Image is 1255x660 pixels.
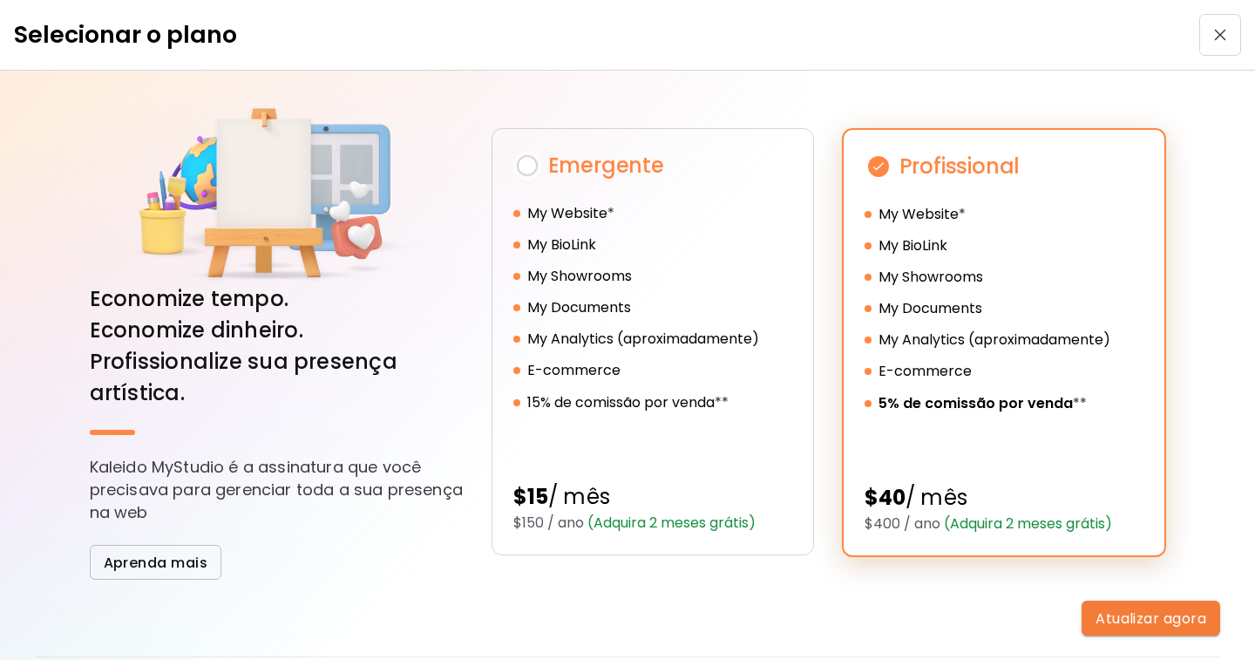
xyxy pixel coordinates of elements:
[527,392,715,413] h5: 15% de comissão por venda
[527,235,596,255] h5: My BioLink
[865,514,1143,534] h5: $400 / ano
[878,267,983,288] h5: My Showrooms
[865,483,906,512] strong: $40
[527,203,607,224] h5: My Website
[14,17,237,52] h3: Selecionar o plano
[878,393,1073,414] h5: 5% de comissão por venda
[90,545,222,580] button: Aprenda mais
[527,329,759,350] h5: My Analytics (aproximadamente)
[878,204,959,225] h5: My Website
[513,513,792,534] h5: $150 / ano
[878,298,982,319] h5: My Documents
[878,235,947,256] h5: My BioLink
[513,152,541,180] img: check
[584,513,756,533] span: (Adquira 2 meses grátis)
[126,105,426,283] img: art
[878,361,972,382] h5: E-commerce
[527,266,632,287] h5: My Showrooms
[1199,14,1241,56] button: closeIcon
[513,481,792,513] h4: / mês
[527,297,631,318] h5: My Documents
[865,482,1143,514] h4: / mês
[527,360,621,381] h5: E-commerce
[90,456,464,524] p: Kaleido MyStudio é a assinatura que você precisava para gerenciar toda a sua presença na web
[865,151,1143,182] h2: Profissional
[940,514,1112,534] span: (Adquira 2 meses grátis)
[1096,609,1206,628] span: Atualizar agora
[1214,29,1226,41] img: closeIcon
[865,153,892,180] img: check
[104,554,208,572] span: Aprenda mais
[513,150,792,181] h2: Emergente
[513,482,549,511] strong: $15
[1082,601,1220,636] button: Atualizar agora
[90,283,464,409] p: Economize tempo. Economize dinheiro. Profissionalize sua presença artística.
[878,330,1110,350] h5: My Analytics (aproximadamente)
